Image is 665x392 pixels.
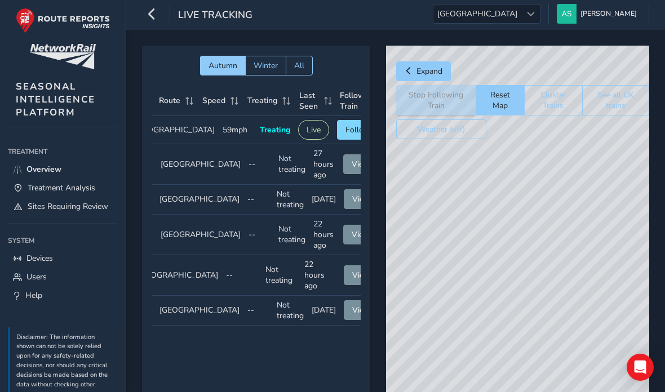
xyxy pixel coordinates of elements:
[8,197,118,216] a: Sites Requiring Review
[286,56,313,75] button: All
[202,95,225,106] span: Speed
[209,60,237,71] span: Autumn
[28,201,108,212] span: Sites Requiring Review
[396,119,486,139] button: Weather (off)
[274,144,309,185] td: Not treating
[25,290,42,301] span: Help
[557,4,641,24] button: [PERSON_NAME]
[524,85,582,115] button: Cluster Trains
[8,179,118,197] a: Treatment Analysis
[309,144,339,185] td: 27 hours ago
[245,56,286,75] button: Winter
[219,116,256,144] td: 59mph
[298,120,329,140] button: Live
[30,44,96,69] img: customer logo
[476,85,524,115] button: Reset Map
[245,144,274,185] td: --
[352,159,370,170] span: View
[299,90,320,112] span: Last Seen
[308,296,340,326] td: [DATE]
[159,95,180,106] span: Route
[157,144,245,185] td: [GEOGRAPHIC_DATA]
[243,296,273,326] td: --
[308,185,340,215] td: [DATE]
[156,185,243,215] td: [GEOGRAPHIC_DATA]
[28,182,95,193] span: Treatment Analysis
[273,185,308,215] td: Not treating
[134,255,222,296] td: [GEOGRAPHIC_DATA]
[352,305,370,315] span: View
[200,56,245,75] button: Autumn
[16,80,95,119] span: SEASONAL INTELLIGENCE PLATFORM
[26,253,53,264] span: Devices
[337,120,379,140] button: Follow
[344,300,379,320] button: View
[344,189,379,209] button: View
[16,8,110,33] img: rr logo
[8,143,118,160] div: Treatment
[352,194,370,204] span: View
[243,185,273,215] td: --
[352,229,370,240] span: View
[582,85,649,115] button: See all UK trains
[156,296,243,326] td: [GEOGRAPHIC_DATA]
[343,154,378,174] button: View
[273,296,308,326] td: Not treating
[260,124,290,135] span: Treating
[343,225,378,244] button: View
[222,255,261,296] td: --
[627,354,654,381] div: Open Intercom Messenger
[8,249,118,268] a: Devices
[26,271,47,282] span: Users
[294,60,304,71] span: All
[8,232,118,249] div: System
[345,124,370,135] span: Follow
[274,215,309,255] td: Not treating
[352,270,370,280] span: View
[8,286,118,305] a: Help
[416,66,442,77] span: Expand
[340,90,367,112] span: Follow Train
[26,164,61,175] span: Overview
[157,215,245,255] td: [GEOGRAPHIC_DATA]
[8,268,118,286] a: Users
[396,61,451,81] button: Expand
[557,4,577,24] img: diamond-layout
[309,215,339,255] td: 22 hours ago
[580,4,637,24] span: [PERSON_NAME]
[245,215,274,255] td: --
[344,265,379,285] button: View
[131,116,219,144] td: [GEOGRAPHIC_DATA]
[8,160,118,179] a: Overview
[300,255,339,296] td: 22 hours ago
[247,95,277,106] span: Treating
[433,5,521,23] span: [GEOGRAPHIC_DATA]
[254,60,278,71] span: Winter
[261,255,300,296] td: Not treating
[178,8,252,24] span: Live Tracking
